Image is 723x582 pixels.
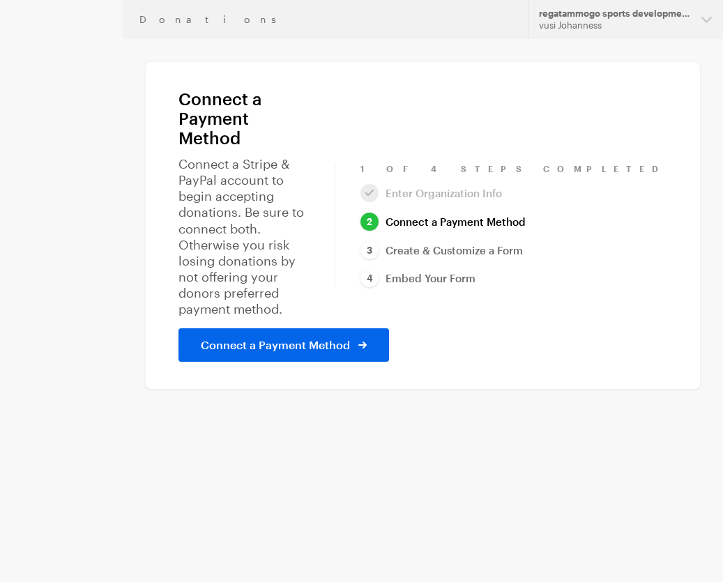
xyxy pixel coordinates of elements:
a: Connect a Payment Method [178,328,389,362]
p: Connect a Stripe & PayPal account to begin accepting donations. Be sure to connect both. Otherwis... [178,156,310,317]
span: Connect a Payment Method [201,337,350,353]
h1: Connect a Payment Method [178,89,310,148]
a: Create & Customize a Form [360,241,523,260]
div: vusi Johanness [539,20,690,31]
div: 1 of 4 Steps Completed [360,163,667,174]
a: Embed Your Form [360,269,475,288]
a: Connect a Payment Method [360,213,526,231]
div: regatammogo sports development and life skils [539,8,690,20]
